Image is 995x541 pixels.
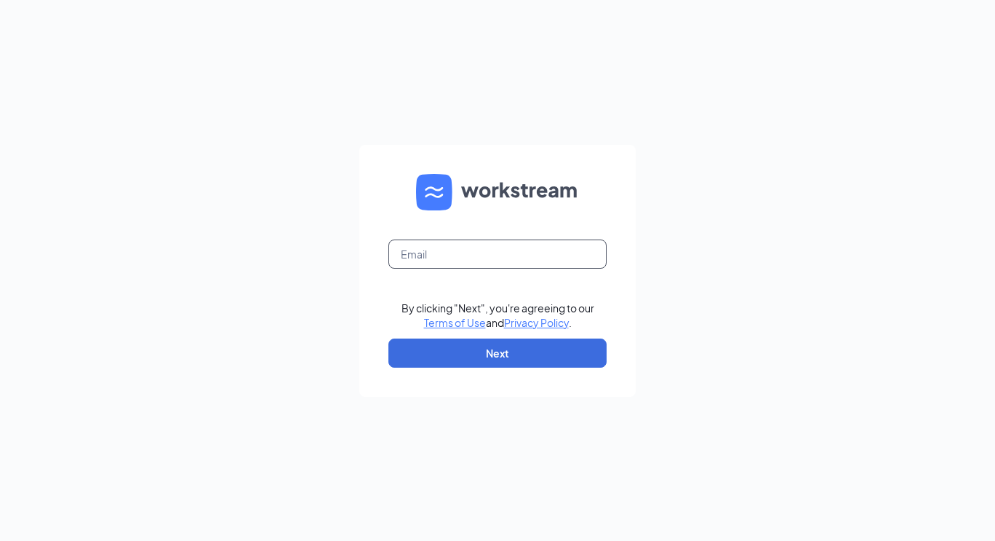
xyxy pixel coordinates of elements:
a: Privacy Policy [504,316,569,329]
img: WS logo and Workstream text [416,174,579,210]
button: Next [388,339,607,368]
a: Terms of Use [424,316,486,329]
input: Email [388,240,607,269]
div: By clicking "Next", you're agreeing to our and . [401,301,594,330]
